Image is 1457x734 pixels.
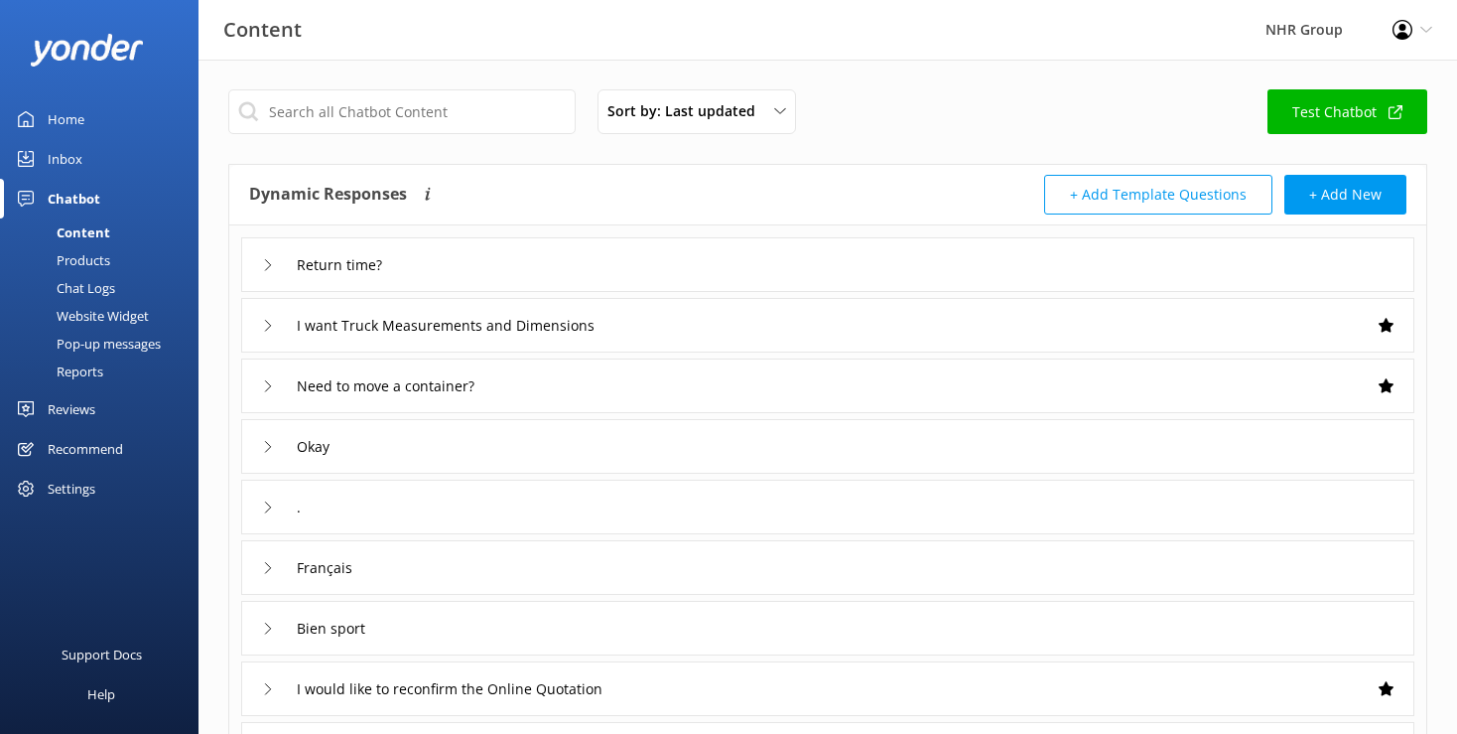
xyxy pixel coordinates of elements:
div: Home [48,99,84,139]
div: Settings [48,469,95,509]
div: Reviews [48,389,95,429]
a: Test Chatbot [1267,89,1427,134]
a: Products [12,246,199,274]
div: Website Widget [12,302,149,330]
div: Products [12,246,110,274]
div: Chatbot [48,179,100,219]
span: Sort by: Last updated [607,100,767,122]
a: Content [12,219,199,246]
div: Support Docs [62,635,142,674]
div: Chat Logs [12,274,115,302]
a: Website Widget [12,302,199,330]
button: + Add Template Questions [1044,175,1272,215]
h4: Dynamic Responses [249,175,407,215]
h3: Content [223,14,302,46]
a: Pop-up messages [12,330,199,358]
img: yonder-white-logo.png [30,34,144,67]
a: Chat Logs [12,274,199,302]
button: + Add New [1284,175,1406,215]
div: Help [87,674,115,714]
a: Reports [12,358,199,385]
div: Inbox [48,139,82,179]
div: Content [12,219,110,246]
div: Reports [12,358,103,385]
input: Search all Chatbot Content [228,89,576,134]
div: Pop-up messages [12,330,161,358]
div: Recommend [48,429,123,469]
